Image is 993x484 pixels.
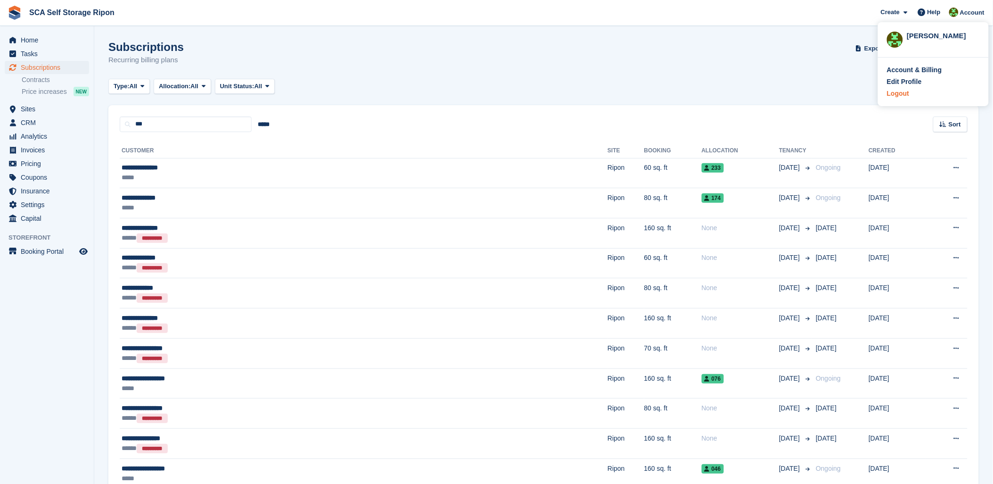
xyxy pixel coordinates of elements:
[779,193,802,203] span: [DATE]
[869,218,926,248] td: [DATE]
[779,464,802,474] span: [DATE]
[607,158,644,188] td: Ripon
[22,86,89,97] a: Price increases NEW
[702,163,724,173] span: 233
[927,8,941,17] span: Help
[702,313,780,323] div: None
[120,143,607,159] th: Customer
[607,278,644,309] td: Ripon
[607,368,644,399] td: Ripon
[960,8,985,17] span: Account
[5,184,89,198] a: menu
[881,8,900,17] span: Create
[779,374,802,384] span: [DATE]
[869,309,926,339] td: [DATE]
[887,77,980,87] a: Edit Profile
[816,344,837,352] span: [DATE]
[607,248,644,278] td: Ripon
[816,254,837,261] span: [DATE]
[5,171,89,184] a: menu
[702,283,780,293] div: None
[644,143,702,159] th: Booking
[108,55,184,66] p: Recurring billing plans
[607,143,644,159] th: Site
[22,87,67,96] span: Price increases
[607,218,644,248] td: Ripon
[779,253,802,263] span: [DATE]
[869,248,926,278] td: [DATE]
[607,429,644,459] td: Ripon
[887,65,942,75] div: Account & Billing
[644,218,702,248] td: 160 sq. ft
[114,82,130,91] span: Type:
[816,314,837,322] span: [DATE]
[816,284,837,292] span: [DATE]
[779,313,802,323] span: [DATE]
[5,47,89,60] a: menu
[108,79,150,94] button: Type: All
[779,434,802,443] span: [DATE]
[816,194,841,201] span: Ongoing
[5,157,89,170] a: menu
[21,33,77,47] span: Home
[869,278,926,309] td: [DATE]
[78,246,89,257] a: Preview store
[21,47,77,60] span: Tasks
[779,343,802,353] span: [DATE]
[644,278,702,309] td: 80 sq. ft
[220,82,254,91] span: Unit Status:
[853,41,895,56] button: Export
[869,399,926,429] td: [DATE]
[702,434,780,443] div: None
[5,61,89,74] a: menu
[779,143,812,159] th: Tenancy
[5,116,89,129] a: menu
[215,79,275,94] button: Unit Status: All
[154,79,211,94] button: Allocation: All
[21,184,77,198] span: Insurance
[21,143,77,157] span: Invoices
[702,464,724,474] span: 046
[5,130,89,143] a: menu
[887,77,922,87] div: Edit Profile
[108,41,184,53] h1: Subscriptions
[779,163,802,173] span: [DATE]
[607,399,644,429] td: Ripon
[21,171,77,184] span: Coupons
[607,309,644,339] td: Ripon
[869,158,926,188] td: [DATE]
[607,188,644,218] td: Ripon
[8,6,22,20] img: stora-icon-8386f47178a22dfd0bd8f6a31ec36ba5ce8667c1dd55bd0f319d3a0aa187defe.svg
[887,89,980,99] a: Logout
[869,429,926,459] td: [DATE]
[779,403,802,413] span: [DATE]
[887,89,909,99] div: Logout
[21,116,77,129] span: CRM
[21,157,77,170] span: Pricing
[864,44,884,53] span: Export
[887,32,903,48] img: Kelly Neesham
[25,5,118,20] a: SCA Self Storage Ripon
[159,82,190,91] span: Allocation:
[5,212,89,225] a: menu
[644,338,702,368] td: 70 sq. ft
[644,158,702,188] td: 60 sq. ft
[949,120,961,129] span: Sort
[869,368,926,399] td: [DATE]
[869,188,926,218] td: [DATE]
[5,245,89,258] a: menu
[702,223,780,233] div: None
[702,343,780,353] div: None
[21,61,77,74] span: Subscriptions
[702,253,780,263] div: None
[702,143,780,159] th: Allocation
[644,248,702,278] td: 60 sq. ft
[887,65,980,75] a: Account & Billing
[21,198,77,211] span: Settings
[907,31,980,39] div: [PERSON_NAME]
[949,8,959,17] img: Kelly Neesham
[190,82,198,91] span: All
[816,434,837,442] span: [DATE]
[816,465,841,472] span: Ongoing
[21,102,77,116] span: Sites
